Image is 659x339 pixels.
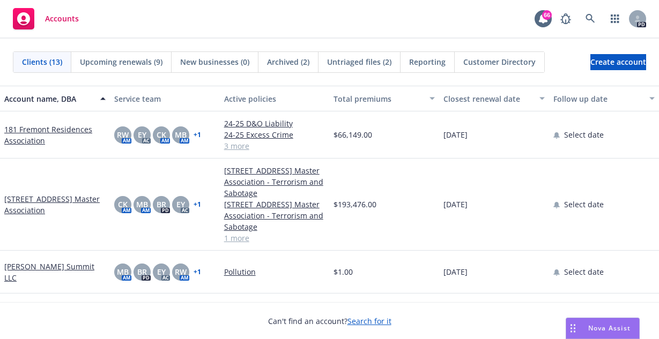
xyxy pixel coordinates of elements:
span: CK [157,129,166,140]
span: Nova Assist [588,323,631,333]
a: [PERSON_NAME] Summit LLC [4,261,106,283]
button: Nova Assist [566,318,640,339]
a: [STREET_ADDRESS] Master Association [4,193,106,216]
span: [DATE] [443,199,468,210]
span: BR [137,266,147,277]
a: Pollution [224,266,325,277]
a: Search [580,8,601,29]
span: $1.00 [334,266,353,277]
a: [STREET_ADDRESS] Master Association - Terrorism and Sabotage [224,165,325,199]
div: Service team [114,93,216,104]
span: [DATE] [443,266,468,277]
span: Reporting [409,56,446,67]
a: Cold [DEMOGRAPHIC_DATA] Solutions LLC - Workers' Compensation [224,300,325,334]
span: RW [175,266,187,277]
button: Closest renewal date [439,86,549,111]
div: Account name, DBA [4,93,94,104]
button: Follow up date [549,86,659,111]
a: + 1 [194,269,201,275]
span: $66,149.00 [334,129,372,140]
span: Select date [564,266,604,277]
button: Total premiums [329,86,439,111]
a: Switch app [604,8,626,29]
span: Can't find an account? [268,315,391,327]
span: CK [118,199,128,210]
span: EY [138,129,146,140]
span: Customer Directory [463,56,536,67]
div: Closest renewal date [443,93,533,104]
div: Total premiums [334,93,423,104]
a: + 1 [194,132,201,138]
a: 24-25 D&O Liability [224,118,325,129]
a: 181 Fremont Residences Association [4,124,106,146]
a: 24-25 Excess Crime [224,129,325,140]
a: [STREET_ADDRESS] Master Association - Terrorism and Sabotage [224,199,325,232]
span: New businesses (0) [180,56,249,67]
span: MB [175,129,187,140]
span: MB [136,199,148,210]
button: Service team [110,86,220,111]
a: + 1 [194,201,201,208]
span: EY [157,266,166,277]
a: Report a Bug [555,8,576,29]
a: 1 more [224,232,325,244]
div: 66 [542,10,552,20]
span: MB [117,266,129,277]
a: Create account [590,54,646,70]
span: Archived (2) [267,56,309,67]
span: Clients (13) [22,56,62,67]
div: Active policies [224,93,325,104]
span: [DATE] [443,129,468,140]
span: $193,476.00 [334,199,376,210]
span: BR [157,199,166,210]
span: Upcoming renewals (9) [80,56,162,67]
span: EY [176,199,185,210]
a: 3 more [224,140,325,152]
span: RW [117,129,129,140]
span: Create account [590,52,646,72]
span: Select date [564,199,604,210]
a: Accounts [9,4,83,34]
button: Active policies [220,86,330,111]
a: Search for it [347,316,391,326]
div: Follow up date [553,93,643,104]
span: Accounts [45,14,79,23]
div: Drag to move [566,318,580,338]
span: Untriaged files (2) [327,56,391,67]
span: Select date [564,129,604,140]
